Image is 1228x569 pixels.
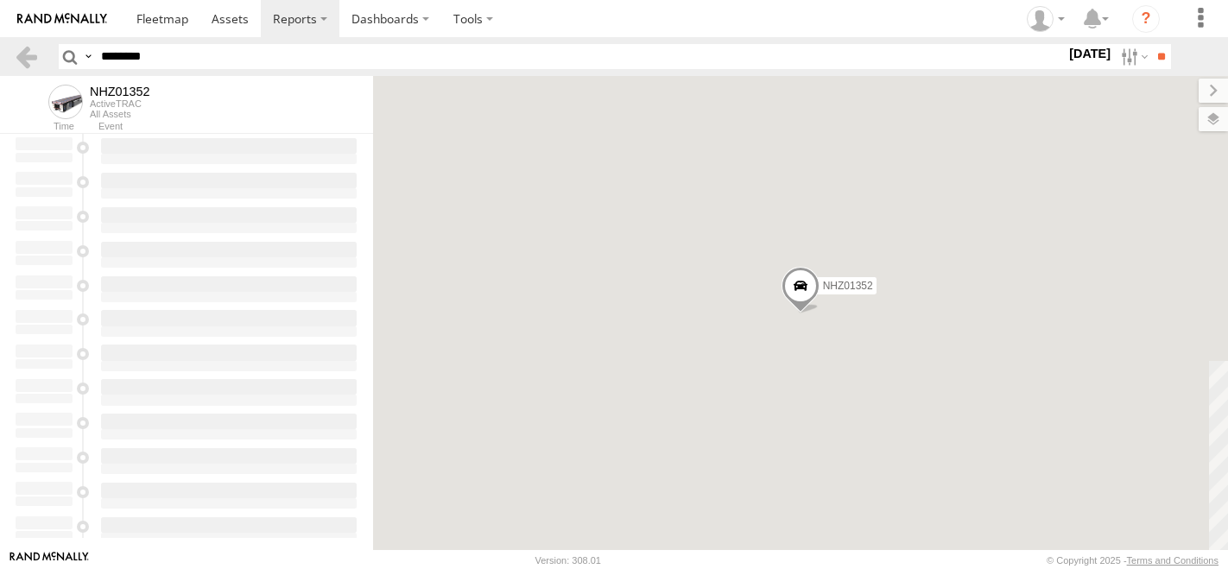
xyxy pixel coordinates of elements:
[1114,44,1151,69] label: Search Filter Options
[14,44,39,69] a: Back to previous Page
[81,44,95,69] label: Search Query
[98,123,373,131] div: Event
[9,552,89,569] a: Visit our Website
[1021,6,1071,32] div: Zulema McIntosch
[90,85,150,98] div: NHZ01352 - View Asset History
[14,123,74,131] div: Time
[1047,555,1219,566] div: © Copyright 2025 -
[535,555,601,566] div: Version: 308.01
[1132,5,1160,33] i: ?
[1066,44,1114,63] label: [DATE]
[90,109,150,119] div: All Assets
[17,13,107,25] img: rand-logo.svg
[90,98,150,109] div: ActiveTRAC
[1127,555,1219,566] a: Terms and Conditions
[823,279,873,291] span: NHZ01352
